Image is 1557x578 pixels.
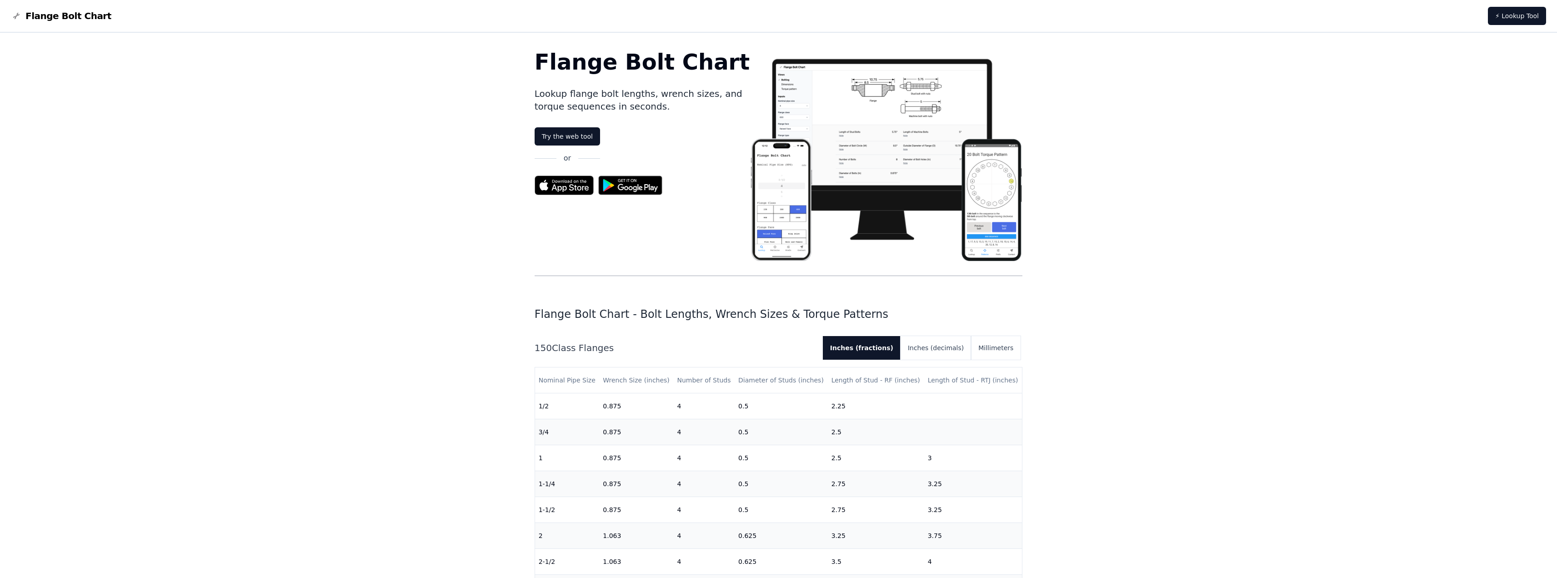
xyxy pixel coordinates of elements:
[1488,7,1546,25] a: ⚡ Lookup Tool
[599,497,673,523] td: 0.875
[535,127,600,146] a: Try the web tool
[535,419,600,445] td: 3/4
[535,445,600,471] td: 1
[828,549,924,575] td: 3.5
[924,497,1022,523] td: 3.25
[823,336,901,360] button: Inches (fractions)
[828,523,924,549] td: 3.25
[828,393,924,419] td: 2.25
[599,445,673,471] td: 0.875
[735,549,828,575] td: 0.625
[535,549,600,575] td: 2-1/2
[735,497,828,523] td: 0.5
[924,549,1022,575] td: 4
[735,393,828,419] td: 0.5
[535,523,600,549] td: 2
[735,445,828,471] td: 0.5
[535,497,600,523] td: 1-1/2
[924,523,1022,549] td: 3.75
[599,471,673,497] td: 0.875
[673,523,735,549] td: 4
[735,523,828,549] td: 0.625
[535,176,594,195] img: App Store badge for the Flange Bolt Chart app
[901,336,971,360] button: Inches (decimals)
[673,497,735,523] td: 4
[750,51,1022,261] img: Flange bolt chart app screenshot
[735,367,828,393] th: Diameter of Studs (inches)
[924,367,1022,393] th: Length of Stud - RTJ (inches)
[924,445,1022,471] td: 3
[828,419,924,445] td: 2.5
[735,419,828,445] td: 0.5
[828,497,924,523] td: 2.75
[25,10,111,22] span: Flange Bolt Chart
[535,307,1023,322] h1: Flange Bolt Chart - Bolt Lengths, Wrench Sizes & Torque Patterns
[535,393,600,419] td: 1/2
[564,153,571,164] p: or
[535,367,600,393] th: Nominal Pipe Size
[535,471,600,497] td: 1-1/4
[11,10,111,22] a: Flange Bolt Chart LogoFlange Bolt Chart
[673,471,735,497] td: 4
[599,393,673,419] td: 0.875
[673,549,735,575] td: 4
[924,471,1022,497] td: 3.25
[594,171,667,200] img: Get it on Google Play
[599,523,673,549] td: 1.063
[673,419,735,445] td: 4
[535,87,750,113] p: Lookup flange bolt lengths, wrench sizes, and torque sequences in seconds.
[971,336,1021,360] button: Millimeters
[735,471,828,497] td: 0.5
[599,549,673,575] td: 1.063
[828,367,924,393] th: Length of Stud - RF (inches)
[599,419,673,445] td: 0.875
[535,342,816,354] h2: 150 Class Flanges
[828,471,924,497] td: 2.75
[599,367,673,393] th: Wrench Size (inches)
[535,51,750,73] h1: Flange Bolt Chart
[673,393,735,419] td: 4
[828,445,924,471] td: 2.5
[673,367,735,393] th: Number of Studs
[673,445,735,471] td: 4
[11,10,22,21] img: Flange Bolt Chart Logo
